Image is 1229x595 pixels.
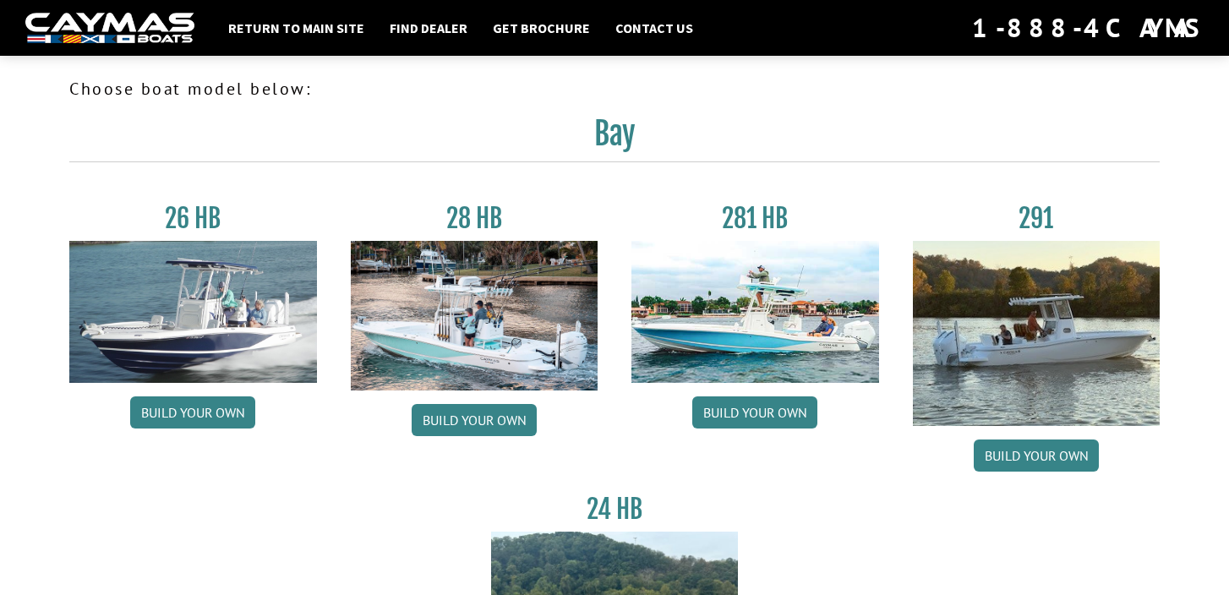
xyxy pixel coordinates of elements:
a: Contact Us [607,17,702,39]
img: white-logo-c9c8dbefe5ff5ceceb0f0178aa75bf4bb51f6bca0971e226c86eb53dfe498488.png [25,13,194,44]
div: 1-888-4CAYMAS [972,9,1204,46]
a: Build your own [692,396,817,429]
h3: 281 HB [631,203,879,234]
img: 26_new_photo_resized.jpg [69,241,317,383]
img: 28-hb-twin.jpg [631,241,879,383]
h3: 24 HB [491,494,739,525]
img: 28_hb_thumbnail_for_caymas_connect.jpg [351,241,598,390]
a: Build your own [974,439,1099,472]
h3: 26 HB [69,203,317,234]
img: 291_Thumbnail.jpg [913,241,1161,426]
a: Return to main site [220,17,373,39]
p: Choose boat model below: [69,76,1160,101]
h2: Bay [69,115,1160,162]
a: Get Brochure [484,17,598,39]
a: Find Dealer [381,17,476,39]
a: Build your own [130,396,255,429]
a: Build your own [412,404,537,436]
h3: 291 [913,203,1161,234]
h3: 28 HB [351,203,598,234]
